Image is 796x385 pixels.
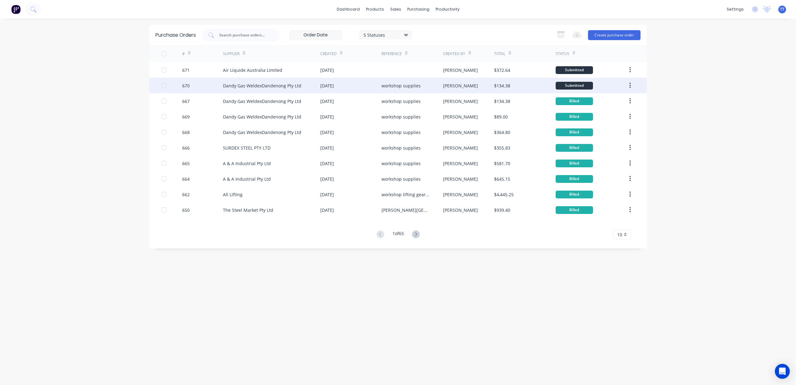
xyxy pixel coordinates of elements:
div: $372.64 [494,67,510,73]
div: The Steel Market Pty Ltd [223,207,273,213]
div: [PERSON_NAME] [443,98,478,104]
div: $89.00 [494,114,508,120]
div: Created [320,51,337,57]
div: Dandy Gas WeldexDandenong Pty Ltd [223,98,301,104]
div: $4,445.25 [494,191,514,198]
div: [PERSON_NAME] [443,191,478,198]
div: 671 [182,67,190,73]
div: All Lifting [223,191,243,198]
div: [DATE] [320,129,334,136]
div: [DATE] [320,176,334,182]
div: workshop supplies [382,114,421,120]
div: [PERSON_NAME] [443,160,478,167]
div: $364.80 [494,129,510,136]
div: Billed [556,128,593,136]
div: Billed [556,144,593,152]
div: [PERSON_NAME] [443,82,478,89]
div: Reference [382,51,402,57]
div: productivity [433,5,463,14]
div: 670 [182,82,190,89]
div: A & A Industrial Pty Ltd [223,160,271,167]
div: Billed [556,160,593,167]
div: [DATE] [320,191,334,198]
div: [PERSON_NAME] [443,129,478,136]
div: [DATE] [320,160,334,167]
div: Billed [556,97,593,105]
div: SURDEX STEEL PTY LTD [223,145,271,151]
div: Created By [443,51,465,57]
div: Total [494,51,505,57]
input: Search purchase orders... [219,32,270,38]
div: Dandy Gas WeldexDandenong Pty Ltd [223,129,301,136]
div: [DATE] [320,145,334,151]
div: [DATE] [320,207,334,213]
div: Purchase Orders [155,31,196,39]
div: products [363,5,387,14]
div: purchasing [404,5,433,14]
div: [DATE] [320,82,334,89]
div: [PERSON_NAME][GEOGRAPHIC_DATA] [382,207,430,213]
div: $939.40 [494,207,510,213]
div: Billed [556,191,593,198]
div: Dandy Gas WeldexDandenong Pty Ltd [223,82,301,89]
div: 666 [182,145,190,151]
div: 1 of 65 [392,230,404,239]
div: 668 [182,129,190,136]
div: $134.38 [494,82,510,89]
div: [PERSON_NAME] [443,207,478,213]
input: Order Date [289,30,342,40]
div: # [182,51,185,57]
div: $581.70 [494,160,510,167]
div: workshop lifting gear repair and replacement [382,191,430,198]
div: Billed [556,206,593,214]
div: Billed [556,175,593,183]
span: 10 [617,231,622,238]
div: [DATE] [320,67,334,73]
div: [PERSON_NAME] [443,114,478,120]
div: Submitted [556,66,593,74]
div: 650 [182,207,190,213]
div: [PERSON_NAME] [443,67,478,73]
div: workshop supplies [382,176,421,182]
span: TT [780,7,784,12]
div: Air Liquide Australia Limited [223,67,282,73]
div: 5 Statuses [363,31,408,38]
div: workshop supplies [382,82,421,89]
button: Create purchase order [588,30,641,40]
div: A & A Industrial Pty Ltd [223,176,271,182]
div: 662 [182,191,190,198]
div: workshop supplies [382,129,421,136]
div: $645.15 [494,176,510,182]
div: Open Intercom Messenger [775,364,790,379]
div: workshop supplies [382,98,421,104]
div: workshop supplies [382,160,421,167]
div: [DATE] [320,114,334,120]
div: sales [387,5,404,14]
div: 664 [182,176,190,182]
div: Submitted [556,82,593,90]
div: $355.83 [494,145,510,151]
div: Status [556,51,569,57]
img: Factory [11,5,21,14]
div: [DATE] [320,98,334,104]
div: $134.38 [494,98,510,104]
div: workshop supplies [382,145,421,151]
div: settings [724,5,747,14]
div: [PERSON_NAME] [443,176,478,182]
div: Billed [556,113,593,121]
div: Dandy Gas WeldexDandenong Pty Ltd [223,114,301,120]
div: Supplier [223,51,239,57]
div: [PERSON_NAME] [443,145,478,151]
div: 669 [182,114,190,120]
div: 665 [182,160,190,167]
a: dashboard [334,5,363,14]
div: 667 [182,98,190,104]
